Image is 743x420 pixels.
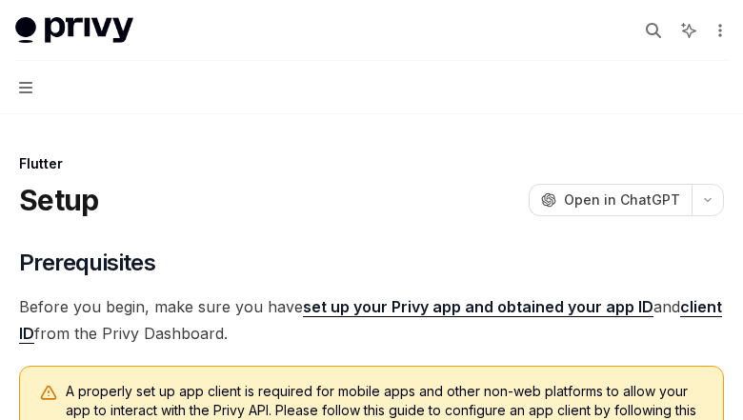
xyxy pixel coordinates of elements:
[15,17,133,44] img: light logo
[529,184,692,216] button: Open in ChatGPT
[303,297,653,317] a: set up your Privy app and obtained your app ID
[709,17,728,44] button: More actions
[39,384,58,403] svg: Warning
[19,248,155,278] span: Prerequisites
[564,190,680,210] span: Open in ChatGPT
[19,183,98,217] h1: Setup
[19,154,724,173] div: Flutter
[19,293,724,347] span: Before you begin, make sure you have and from the Privy Dashboard.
